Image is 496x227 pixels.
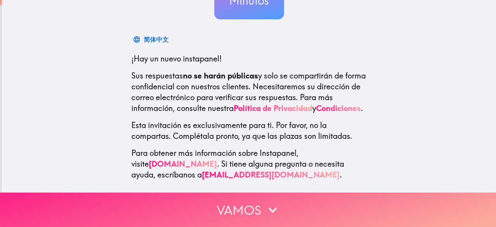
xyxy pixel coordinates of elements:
[131,120,367,142] p: Esta invitación es exclusivamente para ti. Por favor, no la compartas. Complétala pronto, ya que ...
[131,32,172,47] button: 简体中文
[183,71,258,80] b: no se harán públicas
[144,34,169,45] div: 简体中文
[234,103,312,113] a: Política de Privacidad
[131,148,367,180] p: Para obtener más información sobre Instapanel, visite . Si tiene alguna pregunta o necesita ayuda...
[131,70,367,114] p: Sus respuestas y solo se compartirán de forma confidencial con nuestros clientes. Necesitaremos s...
[131,54,222,63] span: ¡Hay un nuevo instapanel!
[149,159,217,169] a: [DOMAIN_NAME]
[202,170,340,179] a: [EMAIL_ADDRESS][DOMAIN_NAME]
[316,103,361,113] a: Condiciones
